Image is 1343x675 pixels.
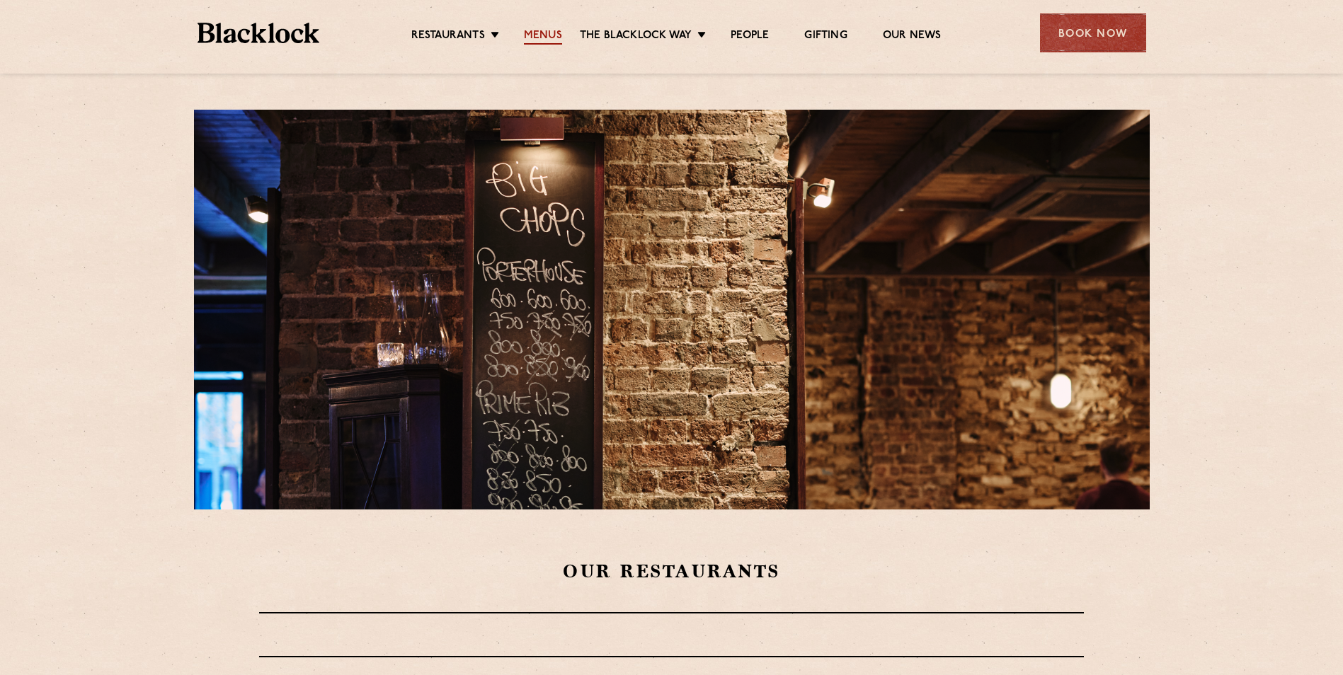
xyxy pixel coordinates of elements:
[580,29,692,45] a: The Blacklock Way
[198,23,320,43] img: BL_Textured_Logo-footer-cropped.svg
[731,29,769,45] a: People
[304,559,1040,584] h2: Our Restaurants
[411,29,485,45] a: Restaurants
[524,29,562,45] a: Menus
[804,29,847,45] a: Gifting
[1040,13,1146,52] div: Book Now
[883,29,942,45] a: Our News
